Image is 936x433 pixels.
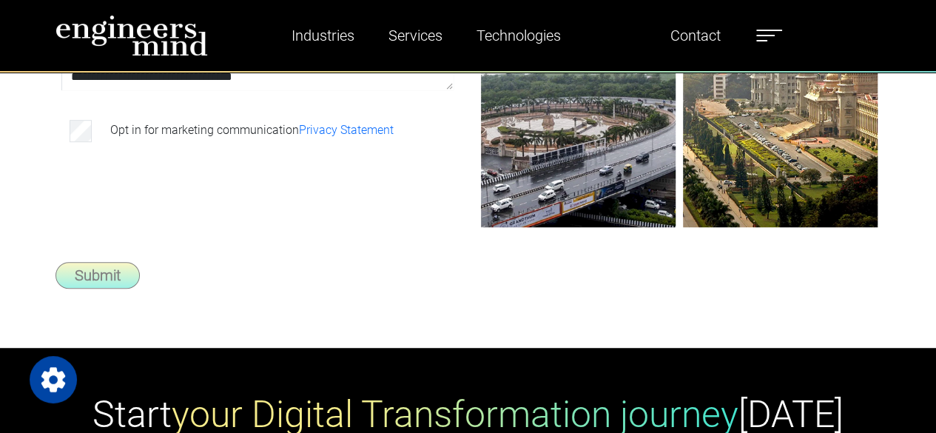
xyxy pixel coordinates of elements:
[55,15,208,56] img: logo
[383,19,448,53] a: Services
[471,19,567,53] a: Technologies
[299,123,394,137] a: Privacy Statement
[664,19,727,53] a: Contact
[55,262,140,289] button: Submit
[64,169,289,226] iframe: reCAPTCHA
[110,121,394,139] label: Opt in for marketing communication
[286,19,360,53] a: Industries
